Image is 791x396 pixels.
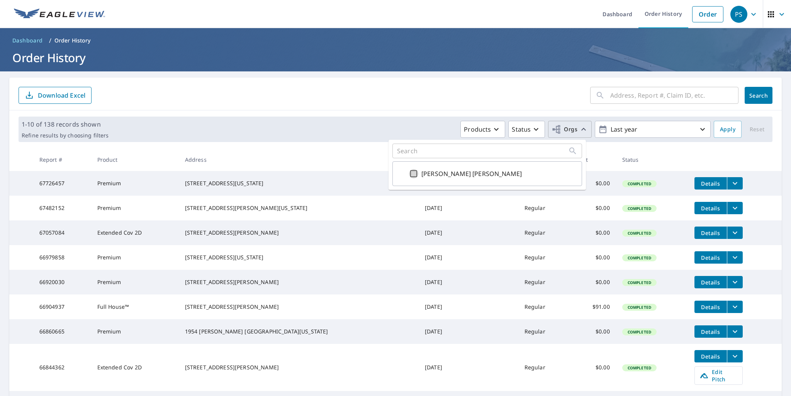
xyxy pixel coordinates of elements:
a: Dashboard [9,34,46,47]
td: Regular [518,319,570,344]
span: Orgs [552,125,577,134]
td: $91.00 [570,294,616,319]
td: 67482152 [33,196,91,220]
span: Details [699,205,722,212]
div: [STREET_ADDRESS][PERSON_NAME] [185,278,412,286]
td: Premium [91,171,179,196]
span: Edit Pitch [699,368,738,383]
input: Address, Report #, Claim ID, etc. [610,85,738,106]
img: EV Logo [14,8,105,20]
button: detailsBtn-66904937 [694,301,727,313]
td: Regular [518,196,570,220]
td: Extended Cov 2D [91,344,179,391]
button: filesDropdownBtn-66979858 [727,251,743,264]
th: Status [616,148,688,171]
button: detailsBtn-66920030 [694,276,727,288]
span: Details [699,353,722,360]
th: Product [91,148,179,171]
li: / [49,36,51,45]
button: filesDropdownBtn-67057084 [727,227,743,239]
span: Completed [623,230,656,236]
div: [STREET_ADDRESS][US_STATE] [185,179,412,187]
td: Premium [91,196,179,220]
td: Premium [91,270,179,294]
p: Products [464,125,491,134]
td: [DATE] [419,220,465,245]
td: 66860665 [33,319,91,344]
span: Details [699,180,722,187]
td: [DATE] [419,196,465,220]
span: Details [699,229,722,237]
td: Premium [91,245,179,270]
button: filesDropdownBtn-66844362 [727,350,743,362]
span: Completed [623,181,656,186]
input: Search [397,147,568,155]
div: [STREET_ADDRESS][PERSON_NAME] [185,229,412,237]
span: Search [751,92,766,99]
button: detailsBtn-66860665 [694,325,727,338]
span: Completed [623,206,656,211]
td: Regular [518,294,570,319]
th: Cost [570,148,616,171]
button: filesDropdownBtn-66920030 [727,276,743,288]
span: Dashboard [12,37,43,44]
button: Download Excel [19,87,92,104]
span: Completed [623,329,656,335]
div: [STREET_ADDRESS][US_STATE] [185,254,412,261]
span: Apply [720,125,735,134]
th: Address [179,148,419,171]
td: $0.00 [570,196,616,220]
button: Last year [595,121,711,138]
button: detailsBtn-66844362 [694,350,727,362]
a: Edit Pitch [694,366,743,385]
p: Status [512,125,531,134]
p: 1-10 of 138 records shown [22,120,109,129]
td: $0.00 [570,344,616,391]
td: Extended Cov 2D [91,220,179,245]
button: filesDropdownBtn-66904937 [727,301,743,313]
td: 66920030 [33,270,91,294]
td: Regular [518,270,570,294]
td: Regular [518,344,570,391]
span: Details [699,303,722,311]
h1: Order History [9,50,782,66]
button: detailsBtn-67057084 [694,227,727,239]
td: [DATE] [419,294,465,319]
td: 67726457 [33,171,91,196]
td: [DATE] [419,344,465,391]
button: filesDropdownBtn-67482152 [727,202,743,214]
div: PS [730,6,747,23]
div: 1954 [PERSON_NAME] [GEOGRAPHIC_DATA][US_STATE] [185,328,412,335]
nav: breadcrumb [9,34,782,47]
button: filesDropdownBtn-67726457 [727,177,743,190]
label: [PERSON_NAME] [PERSON_NAME] [421,169,522,178]
span: Details [699,279,722,286]
td: 66979858 [33,245,91,270]
span: Completed [623,255,656,261]
p: Download Excel [38,91,85,100]
td: Regular [518,220,570,245]
button: Orgs [548,121,592,138]
p: Order History [54,37,91,44]
button: detailsBtn-67726457 [694,177,727,190]
td: $0.00 [570,245,616,270]
td: 66904937 [33,294,91,319]
span: Completed [623,280,656,285]
div: [STREET_ADDRESS][PERSON_NAME] [185,303,412,311]
td: [DATE] [419,245,465,270]
td: $0.00 [570,220,616,245]
td: [DATE] [419,319,465,344]
td: $0.00 [570,270,616,294]
div: [STREET_ADDRESS][PERSON_NAME][US_STATE] [185,204,412,212]
td: Premium [91,319,179,344]
p: Refine results by choosing filters [22,132,109,139]
div: [STREET_ADDRESS][PERSON_NAME] [185,364,412,371]
span: Completed [623,365,656,371]
button: filesDropdownBtn-66860665 [727,325,743,338]
td: $0.00 [570,171,616,196]
a: Order [692,6,723,22]
td: 66844362 [33,344,91,391]
td: $0.00 [570,319,616,344]
span: Details [699,254,722,261]
td: Regular [518,245,570,270]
